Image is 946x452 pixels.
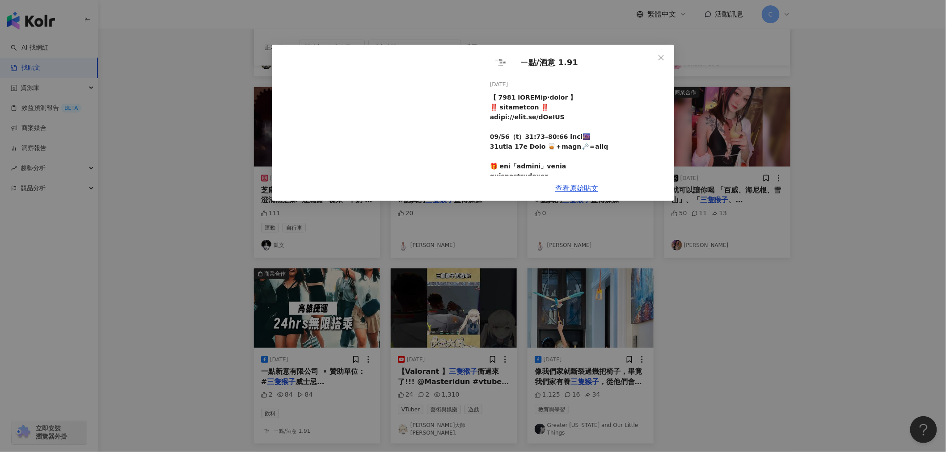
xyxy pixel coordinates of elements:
a: 查看原始貼文 [555,184,598,193]
button: Close [652,49,670,67]
img: KOL Avatar [490,52,511,73]
span: close [658,54,665,61]
span: ㄧ點/酒意 1.91 [520,56,578,69]
div: [DATE] [490,80,667,89]
a: KOL Avatarㄧ點/酒意 1.91 [490,52,655,73]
